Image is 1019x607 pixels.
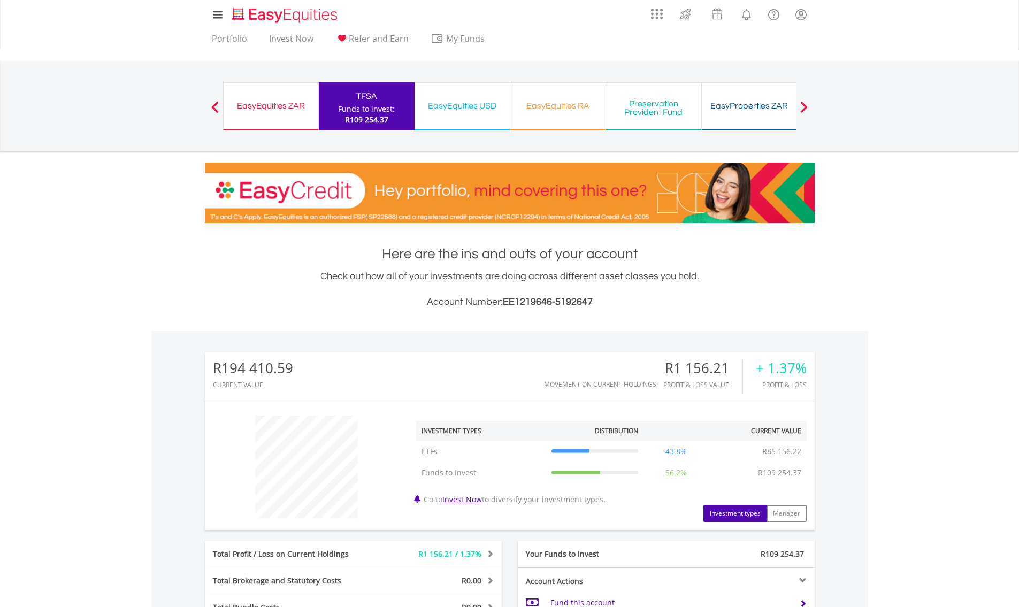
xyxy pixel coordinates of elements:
button: Previous [204,106,226,117]
td: R85 156.22 [757,441,807,462]
h3: Account Number: [205,295,815,310]
div: EasyEquities RA [517,98,599,113]
div: CURRENT VALUE [213,381,293,388]
td: ETFs [416,441,546,462]
span: R1 156.21 / 1.37% [418,549,481,559]
div: Your Funds to Invest [518,549,666,559]
span: My Funds [431,32,501,45]
a: Invest Now [265,33,318,50]
div: TFSA [325,89,408,104]
th: Current Value [709,421,807,441]
h1: Here are the ins and outs of your account [205,244,815,264]
td: 43.8% [643,441,709,462]
td: R109 254.37 [753,462,807,483]
div: Distribution [595,426,638,435]
a: Vouchers [701,3,733,22]
span: Refer and Earn [349,33,409,44]
div: Total Brokerage and Statutory Costs [205,575,378,586]
a: Notifications [733,3,760,24]
img: EasyEquities_Logo.png [230,6,342,24]
span: EE1219646-5192647 [503,297,593,307]
a: Invest Now [442,494,482,504]
div: Account Actions [518,576,666,587]
div: EasyEquities ZAR [230,98,312,113]
a: FAQ's and Support [760,3,787,24]
button: Next [793,106,815,117]
div: + 1.37% [756,360,807,376]
button: Investment types [703,505,767,522]
span: R109 254.37 [761,549,804,559]
div: R194 410.59 [213,360,293,376]
img: grid-menu-icon.svg [651,8,663,20]
div: R1 156.21 [663,360,742,376]
span: R0.00 [462,575,481,586]
img: vouchers-v2.svg [708,5,726,22]
a: Refer and Earn [331,33,413,50]
div: Go to to diversify your investment types. [408,410,815,522]
div: Profit & Loss [756,381,807,388]
div: Profit & Loss Value [663,381,742,388]
div: Movement on Current Holdings: [544,381,658,388]
img: EasyCredit Promotion Banner [205,163,815,223]
div: Preservation Provident Fund [612,99,695,117]
div: EasyEquities USD [421,98,503,113]
div: Total Profit / Loss on Current Holdings [205,549,378,559]
div: Funds to invest: [338,104,395,114]
div: Check out how all of your investments are doing across different asset classes you hold. [205,269,815,310]
img: thrive-v2.svg [677,5,694,22]
td: Funds to Invest [416,462,546,483]
td: 56.2% [643,462,709,483]
a: AppsGrid [644,3,670,20]
a: Home page [228,3,342,24]
a: My Profile [787,3,815,26]
a: Portfolio [208,33,251,50]
div: EasyProperties ZAR [708,98,791,113]
button: Manager [767,505,807,522]
span: R109 254.37 [345,114,388,125]
th: Investment Types [416,421,546,441]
